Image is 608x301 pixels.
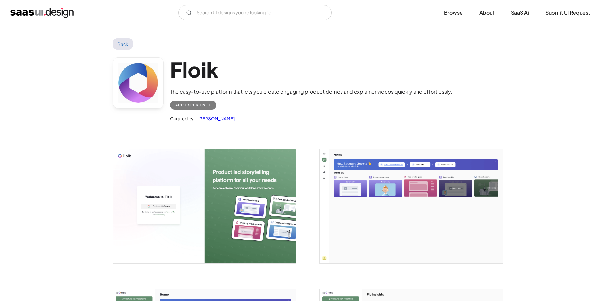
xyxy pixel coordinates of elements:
input: Search UI designs you're looking for... [178,5,332,20]
a: Back [113,38,133,50]
a: open lightbox [113,149,296,263]
a: Browse [436,6,470,20]
form: Email Form [178,5,332,20]
div: The easy-to-use platform that lets you create engaging product demos and explainer videos quickly... [170,88,452,96]
a: SaaS Ai [503,6,537,20]
div: App Experience [175,101,211,109]
div: Curated by: [170,115,195,122]
img: 64352eb1291dc44595da3a26_Floik%20Home%20Screen.png [320,149,503,263]
a: [PERSON_NAME] [195,115,235,122]
img: 64352eac42887b464ff7ec10_Floik%20Welcome%20Screen.png [113,149,296,263]
h1: Floik [170,57,452,82]
a: About [472,6,502,20]
a: Submit UI Request [538,6,598,20]
a: open lightbox [320,149,503,263]
a: home [10,8,74,18]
